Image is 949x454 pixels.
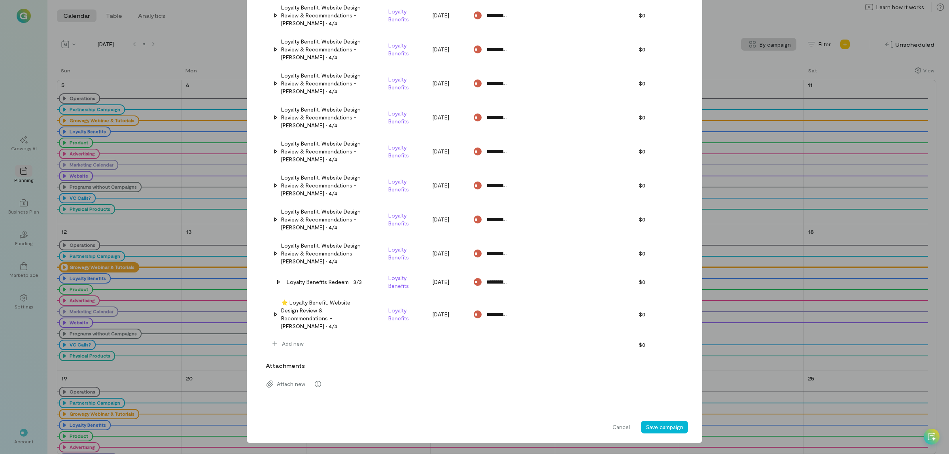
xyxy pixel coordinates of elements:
span: Loyalty Benefits [380,8,421,23]
span: $0 [631,310,671,318]
span: [DATE] [425,310,465,318]
span: [DATE] [675,216,731,223]
div: Loyalty Benefit: Website Design Review & Recommendations [PERSON_NAME] · 4/4 [281,242,369,265]
span: [DATE] [425,216,465,223]
span: Cancel [613,423,630,431]
span: [DATE] [425,79,465,87]
span: [DATE] [675,250,731,257]
span: $0 [631,182,671,189]
span: [DATE] [675,182,731,189]
div: Loyalty Benefit: Website Design Review & Recommendations - [PERSON_NAME] · 4/4 [281,208,369,231]
span: Loyalty Benefits [380,246,421,261]
span: [DATE] [425,250,465,257]
div: Loyalty Benefit: Website Design Review & Recommendations - [PERSON_NAME] · 4/4 [281,38,369,61]
span: $0 [631,114,671,121]
span: $0 [631,341,671,349]
div: Loyalty Benefit: Website Design Review & Recommendations - [PERSON_NAME] · 4/4 [281,140,369,163]
span: Loyalty Benefits [380,110,421,125]
div: Loyalty Benefit: Website Design Review & Recommendations - [PERSON_NAME] · 4/4 [281,72,369,95]
span: Save campaign [646,424,683,430]
div: Loyalty Benefit: Website Design Review & Recommendations - [PERSON_NAME] · 4/4 [281,4,369,27]
span: Loyalty Benefits [380,42,421,57]
div: Loyalty Benefit: Website Design Review & Recommendations - [PERSON_NAME] · 4/4 [281,174,369,197]
span: $0 [631,216,671,223]
span: $0 [631,11,671,19]
span: [DATE] [675,310,731,318]
span: [DATE] [425,45,465,53]
span: [DATE] [675,278,731,286]
span: Loyalty Benefits [380,306,421,322]
span: $0 [631,250,671,257]
span: [DATE] [675,45,731,53]
label: Attachments [266,362,305,370]
span: [DATE] [425,148,465,155]
button: Save campaign [641,421,688,433]
span: Loyalty Benefits [380,178,421,193]
span: [DATE] [675,114,731,121]
span: [DATE] [425,278,465,286]
span: Loyalty Benefits [380,144,421,159]
span: Attach new [277,380,305,388]
span: [DATE] [675,79,731,87]
span: Add new [282,340,304,348]
span: $0 [631,278,671,286]
span: [DATE] [675,11,731,19]
div: Attach new [261,376,688,392]
span: [DATE] [425,114,465,121]
span: [DATE] [675,148,731,155]
span: $0 [631,79,671,87]
span: Loyalty Benefits [380,274,421,290]
div: Loyalty Benefit: Website Design Review & Recommendations - [PERSON_NAME] · 4/4 [281,106,369,129]
div: Loyalty Benefits Redeem · 3/3 [287,278,362,286]
span: $0 [631,148,671,155]
span: Loyalty Benefits [380,212,421,227]
span: Loyalty Benefits [380,76,421,91]
span: $0 [631,45,671,53]
div: ⭐️ Loyalty Benefit: Website Design Review & Recommendations - [PERSON_NAME] · 4/4 [281,299,369,330]
span: [DATE] [425,11,465,19]
span: [DATE] [425,182,465,189]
